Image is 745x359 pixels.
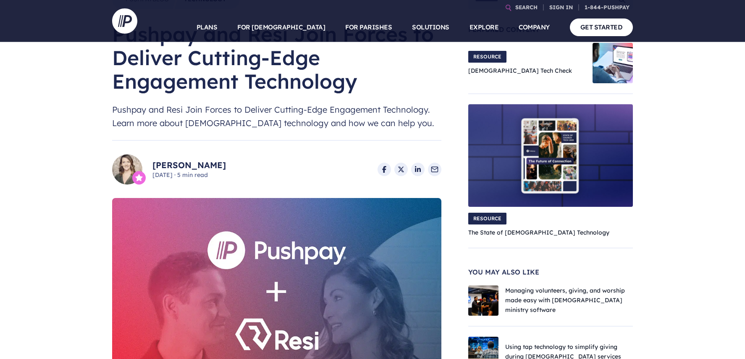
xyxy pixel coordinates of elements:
[237,13,325,42] a: FOR [DEMOGRAPHIC_DATA]
[112,154,142,185] img: Chelsea Looney
[468,51,506,63] span: RESOURCE
[411,163,425,176] a: Share on LinkedIn
[570,18,633,36] a: GET STARTED
[428,163,441,176] a: Share via Email
[197,13,218,42] a: PLANS
[345,13,392,42] a: FOR PARISHES
[519,13,550,42] a: COMPANY
[394,163,408,176] a: Share on X
[468,213,506,224] span: RESOURCE
[174,171,176,179] span: ·
[593,43,633,83] img: Church Tech Check Blog Hero Image
[468,67,572,74] a: [DEMOGRAPHIC_DATA] Tech Check
[152,159,226,171] a: [PERSON_NAME]
[468,269,633,275] span: You May Also Like
[378,163,391,176] a: Share on Facebook
[412,13,449,42] a: SOLUTIONS
[152,171,226,179] span: [DATE] 5 min read
[112,22,441,93] h1: Pushpay and Resi Join Forces to Deliver Cutting-Edge Engagement Technology
[470,13,499,42] a: EXPLORE
[112,103,441,130] span: Pushpay and Resi Join Forces to Deliver Cutting-Edge Engagement Technology. Learn more about [DEM...
[468,229,609,236] a: The State of [DEMOGRAPHIC_DATA] Technology
[505,287,625,314] a: Managing volunteers, giving, and worship made easy with [DEMOGRAPHIC_DATA] ministry software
